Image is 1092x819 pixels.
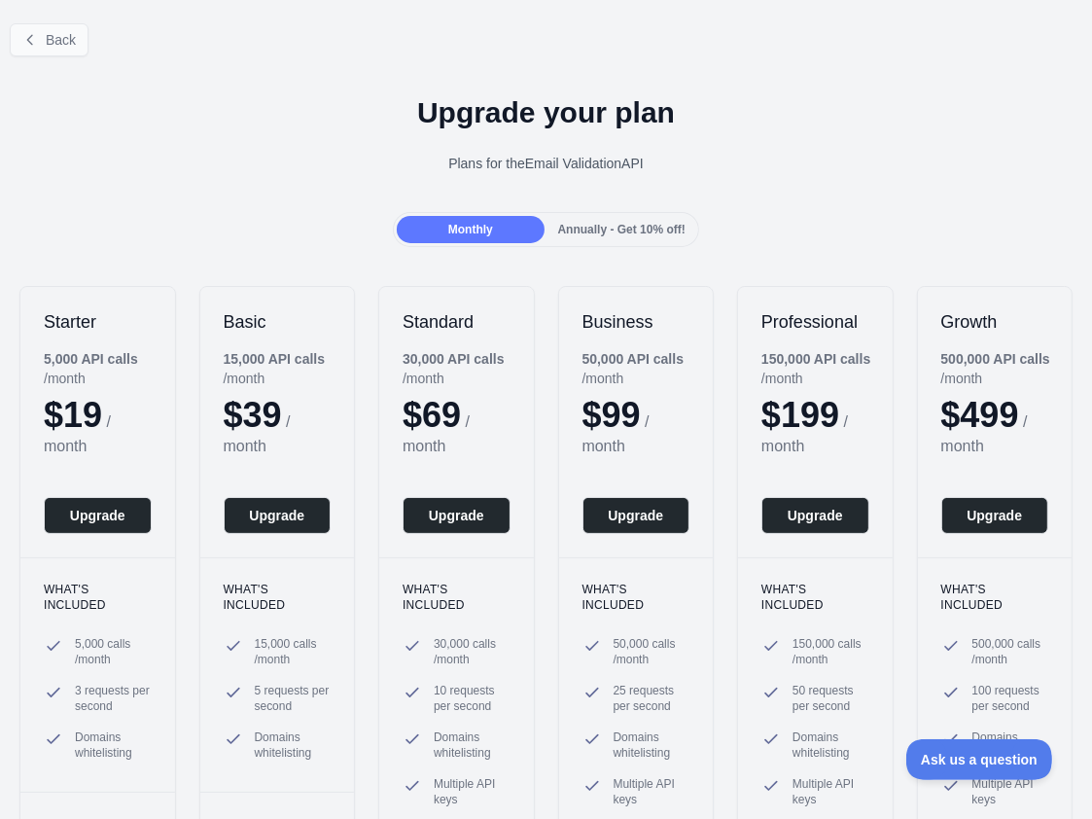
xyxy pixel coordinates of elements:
[614,730,690,761] span: Domains whitelisting
[255,730,332,761] span: Domains whitelisting
[434,776,511,807] span: Multiple API keys
[434,730,511,761] span: Domains whitelisting
[793,776,869,807] span: Multiple API keys
[614,776,690,807] span: Multiple API keys
[793,730,869,761] span: Domains whitelisting
[75,730,152,761] span: Domains whitelisting
[972,730,1049,761] span: Domains whitelisting
[906,739,1053,780] iframe: Toggle Customer Support
[972,776,1049,807] span: Multiple API keys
